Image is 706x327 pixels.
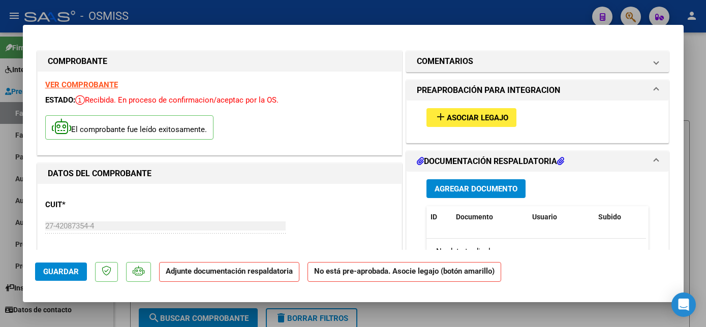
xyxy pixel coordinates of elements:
datatable-header-cell: ID [426,206,452,228]
datatable-header-cell: Documento [452,206,528,228]
p: El comprobante fue leído exitosamente. [45,115,213,140]
strong: Adjunte documentación respaldatoria [166,267,293,276]
span: ID [431,213,437,221]
mat-expansion-panel-header: DOCUMENTACIÓN RESPALDATORIA [407,151,669,172]
datatable-header-cell: Subido [594,206,645,228]
span: Agregar Documento [435,184,517,193]
mat-expansion-panel-header: COMENTARIOS [407,51,669,72]
span: Subido [598,213,621,221]
p: CUIT [45,199,150,211]
div: Open Intercom Messenger [671,292,696,317]
mat-expansion-panel-header: PREAPROBACIÓN PARA INTEGRACION [407,80,669,101]
span: ESTADO: [45,95,75,105]
button: Agregar Documento [426,179,526,198]
a: VER COMPROBANTE [45,80,118,89]
button: Guardar [35,263,87,281]
span: Guardar [43,267,79,276]
div: PREAPROBACIÓN PARA INTEGRACION [407,101,669,143]
span: Documento [456,213,493,221]
h1: DOCUMENTACIÓN RESPALDATORIA [417,155,564,168]
h1: COMENTARIOS [417,55,473,68]
span: Recibida. En proceso de confirmacion/aceptac por la OS. [75,95,279,105]
strong: DATOS DEL COMPROBANTE [48,169,151,178]
datatable-header-cell: Usuario [528,206,594,228]
mat-icon: add [435,111,447,123]
h1: PREAPROBACIÓN PARA INTEGRACION [417,84,560,96]
span: Usuario [532,213,557,221]
div: No data to display [426,239,646,264]
button: Asociar Legajo [426,108,516,127]
strong: No está pre-aprobada. Asocie legajo (botón amarillo) [308,262,501,282]
span: Asociar Legajo [447,113,508,122]
datatable-header-cell: Acción [645,206,696,228]
strong: COMPROBANTE [48,56,107,66]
